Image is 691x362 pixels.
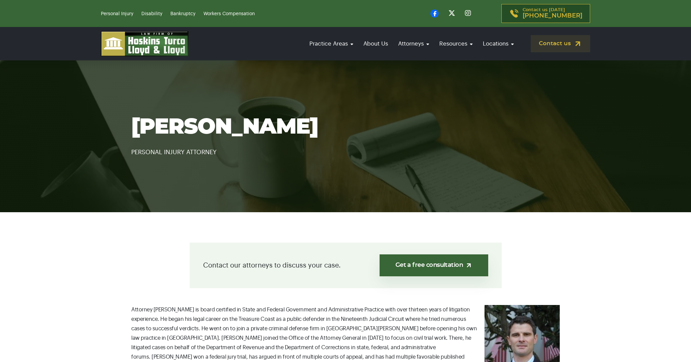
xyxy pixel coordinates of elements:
[479,34,517,53] a: Locations
[360,34,391,53] a: About Us
[101,31,189,56] img: logo
[306,34,357,53] a: Practice Areas
[170,11,195,16] a: Bankruptcy
[395,34,433,53] a: Attorneys
[501,4,590,23] a: Contact us [DATE][PHONE_NUMBER]
[203,11,255,16] a: Workers Compensation
[380,254,488,276] a: Get a free consultation
[131,149,217,155] span: PERSONAL INJURY ATTORNEY
[465,262,472,269] img: arrow-up-right-light.svg
[141,11,162,16] a: Disability
[531,35,590,52] a: Contact us
[436,34,476,53] a: Resources
[131,115,560,139] h1: [PERSON_NAME]
[190,243,502,288] div: Contact our attorneys to discuss your case.
[523,12,582,19] span: [PHONE_NUMBER]
[101,11,133,16] a: Personal Injury
[523,8,582,19] p: Contact us [DATE]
